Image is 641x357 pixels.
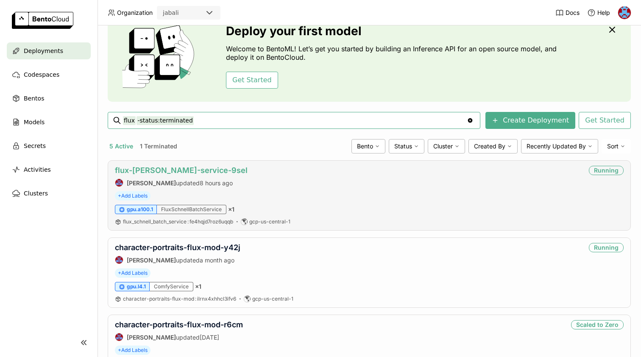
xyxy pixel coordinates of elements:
span: Cluster [433,142,453,150]
strong: [PERSON_NAME] [127,257,176,264]
span: : [187,218,189,225]
img: Jhonatan Oliveira [115,333,123,341]
a: Secrets [7,137,91,154]
span: Created By [474,142,505,150]
a: Docs [555,8,580,17]
span: flux_schnell_batch_service fe4hqjd7roz6uqqb [123,218,233,225]
span: Deployments [24,46,63,56]
span: [DATE] [200,334,219,341]
div: Sort [602,139,631,153]
button: 1 Terminated [138,141,179,152]
span: gpu.l4.1 [127,283,146,290]
div: Status [389,139,424,153]
div: updated [115,256,240,264]
a: character-portraits-flux-mod-r6cm [115,320,243,329]
span: 8 hours ago [200,179,233,187]
span: +Add Labels [115,346,150,355]
a: Activities [7,161,91,178]
a: character-portraits-flux-mod-y42j [115,243,240,252]
span: × 1 [195,283,201,290]
img: logo [12,12,73,29]
span: Sort [607,142,619,150]
a: Deployments [7,42,91,59]
h3: Deploy your first model [226,24,561,38]
span: Help [597,9,610,17]
svg: Clear value [467,117,474,124]
input: Search [123,114,467,127]
div: FluxSchnellBatchService [157,205,226,214]
button: Get Started [226,72,278,89]
img: cover onboarding [114,25,206,88]
div: Scaled to Zero [571,320,624,329]
span: Activities [24,165,51,175]
div: Running [589,243,624,252]
span: a month ago [200,257,234,264]
div: Bento [351,139,385,153]
span: +Add Labels [115,268,150,278]
img: Sasha Azad [618,6,631,19]
a: Codespaces [7,66,91,83]
div: updated [115,178,248,187]
span: Codespaces [24,70,59,80]
div: updated [115,333,243,341]
input: Selected jabali. [180,9,181,17]
a: flux_schnell_batch_service:fe4hqjd7roz6uqqb [123,218,233,225]
span: Recently Updated By [527,142,586,150]
span: : [195,296,196,302]
img: Jhonatan Oliveira [115,256,123,264]
span: × 1 [228,206,234,213]
button: 5 Active [108,141,135,152]
strong: [PERSON_NAME] [127,334,176,341]
span: gcp-us-central-1 [249,218,290,225]
p: Welcome to BentoML! Let’s get you started by building an Inference API for an open source model, ... [226,45,561,61]
a: Clusters [7,185,91,202]
div: jabali [163,8,179,17]
span: Clusters [24,188,48,198]
div: ComfyService [150,282,193,291]
a: character-portraits-flux-mod:ilrnx4xhhcl3ifv6 [123,296,236,302]
div: Created By [468,139,518,153]
button: Create Deployment [485,112,575,129]
span: +Add Labels [115,191,150,201]
a: flux-[PERSON_NAME]-service-9sel [115,166,248,175]
span: gpu.a100.1 [127,206,153,213]
div: Cluster [428,139,465,153]
strong: [PERSON_NAME] [127,179,176,187]
a: Bentos [7,90,91,107]
img: Jhonatan Oliveira [115,179,123,187]
a: Models [7,114,91,131]
div: Help [587,8,610,17]
span: Docs [566,9,580,17]
span: Bentos [24,93,44,103]
span: character-portraits-flux-mod ilrnx4xhhcl3ifv6 [123,296,236,302]
div: Recently Updated By [521,139,598,153]
span: Organization [117,9,153,17]
span: Bento [357,142,373,150]
span: gcp-us-central-1 [252,296,293,302]
span: Secrets [24,141,46,151]
span: Status [394,142,412,150]
button: Get Started [579,112,631,129]
div: Running [589,166,624,175]
span: Models [24,117,45,127]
